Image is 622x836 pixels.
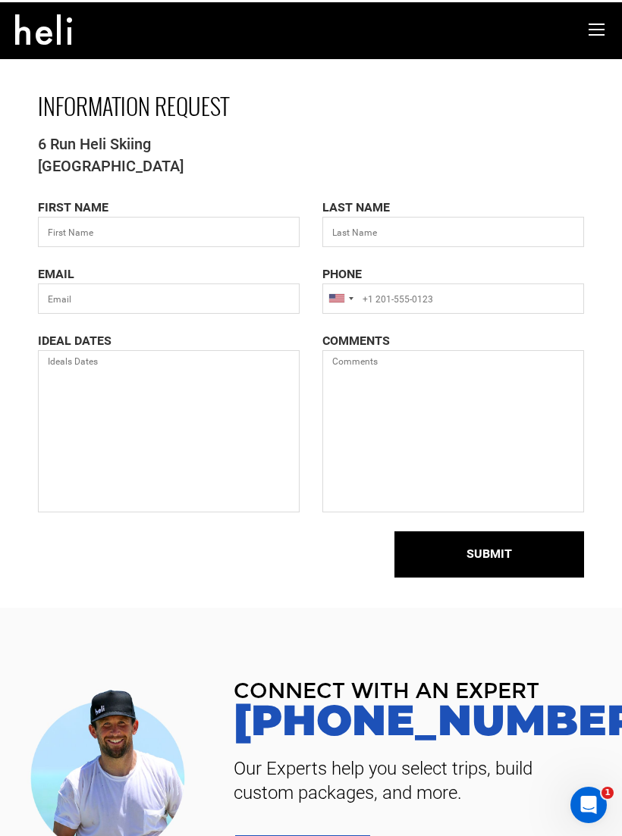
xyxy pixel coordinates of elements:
[38,264,74,281] label: EMAIL
[222,754,599,803] span: Our Experts help you select trips, build custom packages, and more.
[323,282,358,311] div: United States: +1
[322,281,584,312] input: +1 201-555-0123
[322,330,390,348] label: COMMENTS
[322,264,362,281] label: PHONE
[38,197,108,214] label: FIRST NAME
[394,529,584,575] button: SUBMIT
[38,91,584,116] h1: INFORMATION REQUEST
[38,281,300,312] input: Email
[222,697,599,739] a: [PHONE_NUMBER]
[38,131,584,153] span: 6 Run Heli Skiing
[222,681,599,697] span: CONNECT WITH AN EXPERT
[570,784,607,821] iframe: Intercom live chat
[322,214,584,245] input: Last Name
[38,153,584,175] span: [GEOGRAPHIC_DATA]
[322,197,390,214] label: LAST NAME
[38,330,112,348] label: IDEAL DATES
[38,214,300,245] input: First Name
[602,784,614,797] span: 1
